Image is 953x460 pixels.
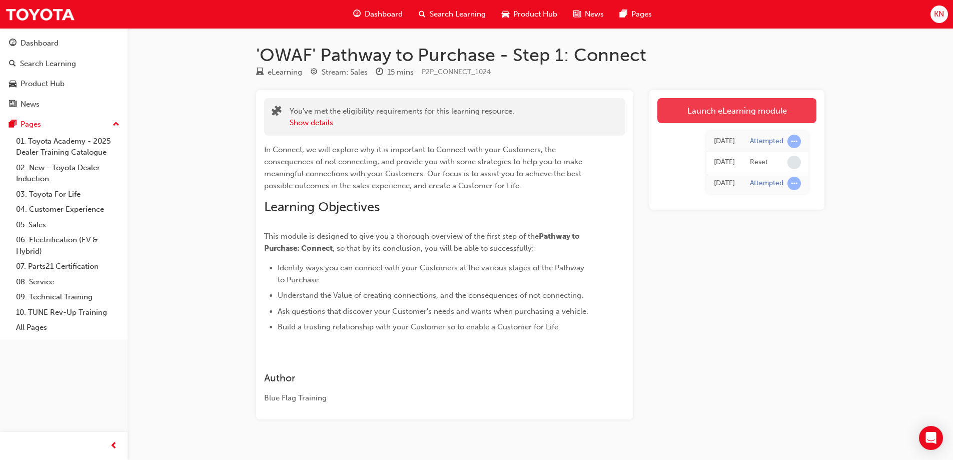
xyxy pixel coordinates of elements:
a: Search Learning [4,55,124,73]
a: All Pages [12,320,124,335]
span: car-icon [502,8,509,21]
span: News [585,9,604,20]
span: Pages [631,9,652,20]
a: 03. Toyota For Life [12,187,124,202]
span: car-icon [9,80,17,89]
span: KN [934,9,944,20]
button: DashboardSearch LearningProduct HubNews [4,32,124,115]
a: 05. Sales [12,217,124,233]
span: Dashboard [365,9,403,20]
a: 08. Service [12,274,124,290]
span: learningRecordVerb_ATTEMPT-icon [787,177,801,190]
div: Attempted [750,179,783,188]
span: learningResourceType_ELEARNING-icon [256,68,264,77]
a: 09. Technical Training [12,289,124,305]
span: pages-icon [9,120,17,129]
span: prev-icon [110,440,118,452]
a: 01. Toyota Academy - 2025 Dealer Training Catalogue [12,134,124,160]
span: Search Learning [430,9,486,20]
a: Dashboard [4,34,124,53]
button: Pages [4,115,124,134]
div: Dashboard [21,38,59,49]
div: Reset [750,158,768,167]
a: 02. New - Toyota Dealer Induction [12,160,124,187]
a: 10. TUNE Rev-Up Training [12,305,124,320]
h1: 'OWAF' Pathway to Purchase - Step 1: Connect [256,44,824,66]
span: target-icon [310,68,318,77]
span: Ask questions that discover your Customer's needs and wants when purchasing a vehicle. [278,307,588,316]
span: Identify ways you can connect with your Customers at the various stages of the Pathway to Purchase. [278,263,586,284]
button: KN [930,6,948,23]
span: guage-icon [9,39,17,48]
span: Product Hub [513,9,557,20]
span: news-icon [573,8,581,21]
span: up-icon [113,118,120,131]
a: 07. Parts21 Certification [12,259,124,274]
div: Type [256,66,302,79]
div: Stream: Sales [322,67,368,78]
span: learningRecordVerb_NONE-icon [787,156,801,169]
span: Learning Objectives [264,199,380,215]
div: You've met the eligibility requirements for this learning resource. [290,106,514,128]
div: Open Intercom Messenger [919,426,943,450]
div: eLearning [268,67,302,78]
div: Thu Aug 07 2025 17:14:27 GMT+1000 (Australian Eastern Standard Time) [714,136,735,147]
a: News [4,95,124,114]
a: news-iconNews [565,4,612,25]
div: Thu Aug 07 2025 08:38:47 GMT+1000 (Australian Eastern Standard Time) [714,178,735,189]
div: Search Learning [20,58,76,70]
a: pages-iconPages [612,4,660,25]
div: Stream [310,66,368,79]
a: search-iconSearch Learning [411,4,494,25]
div: News [21,99,40,110]
span: pages-icon [620,8,627,21]
img: Trak [5,3,75,26]
span: learningRecordVerb_ATTEMPT-icon [787,135,801,148]
a: Product Hub [4,75,124,93]
span: puzzle-icon [272,107,282,118]
a: car-iconProduct Hub [494,4,565,25]
a: 06. Electrification (EV & Hybrid) [12,232,124,259]
span: search-icon [9,60,16,69]
a: guage-iconDashboard [345,4,411,25]
span: news-icon [9,100,17,109]
span: clock-icon [376,68,383,77]
a: Launch eLearning module [657,98,816,123]
span: In Connect, we will explore why it is important to Connect with your Customers, the consequences ... [264,145,584,190]
button: Show details [290,117,333,129]
span: Understand the Value of creating connections, and the consequences of not connecting. [278,291,583,300]
span: This module is designed to give you a thorough overview of the first step of the [264,232,539,241]
span: search-icon [419,8,426,21]
div: Pages [21,119,41,130]
a: 04. Customer Experience [12,202,124,217]
span: Learning resource code [422,68,491,76]
div: Product Hub [21,78,65,90]
div: Duration [376,66,414,79]
div: 15 mins [387,67,414,78]
h3: Author [264,372,589,384]
div: Blue Flag Training [264,392,589,404]
div: Thu Aug 07 2025 17:14:26 GMT+1000 (Australian Eastern Standard Time) [714,157,735,168]
span: guage-icon [353,8,361,21]
span: Pathway to Purchase: Connect [264,232,581,253]
span: , so that by its conclusion, you will be able to successfully: [333,244,534,253]
div: Attempted [750,137,783,146]
span: Build a trusting relationship with your Customer so to enable a Customer for Life. [278,322,560,331]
